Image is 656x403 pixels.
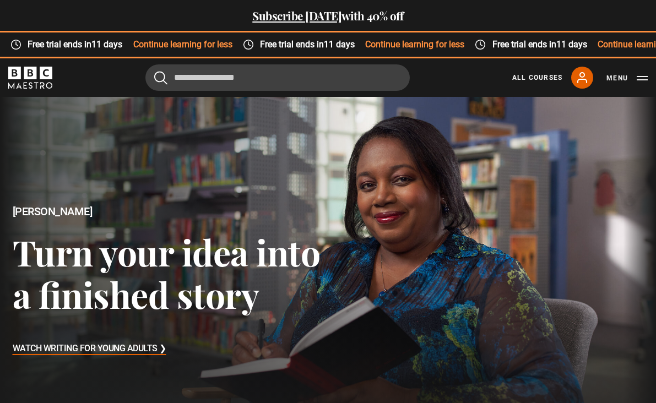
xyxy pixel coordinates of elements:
[552,39,583,50] time: 11 days
[252,8,341,23] a: Subscribe [DATE]
[8,67,52,89] svg: BBC Maestro
[13,231,328,316] h3: Turn your idea into a finished story
[229,38,461,51] div: Continue learning for less
[512,73,562,83] a: All Courses
[13,205,328,218] h2: [PERSON_NAME]
[145,64,410,91] input: Search
[482,38,594,51] span: Free trial ends in
[250,38,361,51] span: Free trial ends in
[88,39,119,50] time: 11 days
[154,71,167,85] button: Submit the search query
[13,341,166,357] h3: Watch Writing for Young Adults ❯
[320,39,351,50] time: 11 days
[606,73,648,84] button: Toggle navigation
[18,38,129,51] span: Free trial ends in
